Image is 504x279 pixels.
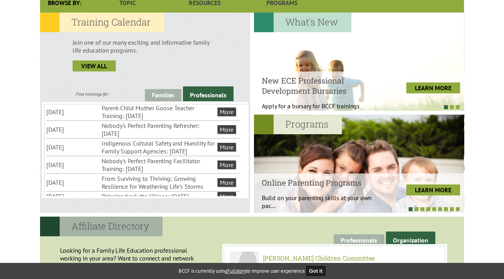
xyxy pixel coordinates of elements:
li: [DATE] [46,160,100,170]
a: More [217,160,236,169]
a: view all [73,60,116,71]
h6: [PERSON_NAME] Children Committee [232,254,436,262]
li: Parent-Child Mother Goose Teacher Training: [DATE] [102,103,216,120]
a: More [217,178,236,187]
li: Nobody's Perfect Parenting Facilitator Training: [DATE] [102,156,216,173]
a: More [217,108,236,116]
a: LEARN MORE [406,184,460,195]
li: Nobody's Perfect Parenting Refresher: [DATE] [102,121,216,138]
li: [DATE] [46,125,100,134]
a: Organization [386,232,435,246]
a: Families [145,89,181,101]
p: Join one of our many exciting and informative family life education programs. [73,38,217,54]
a: More [217,143,236,151]
li: [DATE] [46,107,100,117]
a: Professionals [334,234,384,246]
a: More [217,192,236,201]
p: Build on your parenting skills at your own pac... [262,194,379,210]
li: Indigenous Cultural Safety and Humility for Family Support Agencies: [DATE] [102,139,216,156]
h2: What's New [254,13,351,32]
li: [DATE] [46,142,100,152]
button: Got it [306,266,326,276]
h4: New ECE Professional Development Bursaries [262,75,379,96]
a: Fullstory [227,268,246,274]
li: Bringing back the Village: [DATE] [102,191,216,201]
h4: Online Parenting Programs [262,177,379,188]
li: [DATE] [46,178,100,187]
li: [DATE] [46,191,100,201]
h2: Affiliate Directory [40,217,163,236]
a: Professionals [183,86,234,101]
h2: Programs [254,115,342,134]
div: Find trainings for: [40,91,145,97]
h2: Training Calendar [40,13,164,32]
a: More [217,125,236,134]
a: LEARN MORE [406,82,460,93]
li: From Surviving to Thriving: Growing Resilience for Weathering Life's Storms [102,174,216,191]
p: Apply for a bursary for BCCF trainings West... [262,102,379,118]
